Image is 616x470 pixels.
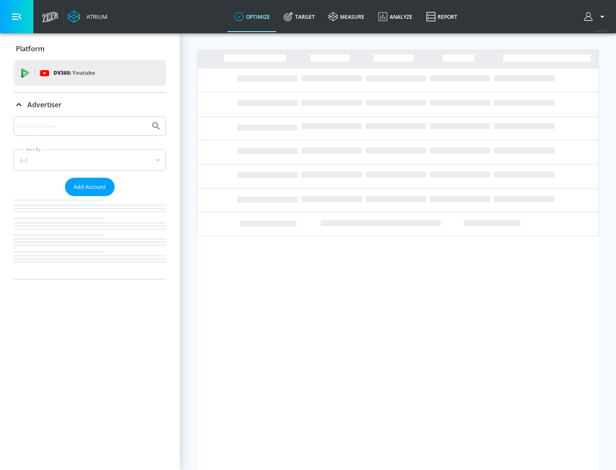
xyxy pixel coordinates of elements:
div: A-Z [14,150,166,171]
div: Atrium [83,13,107,21]
div: Advertiser [14,93,166,117]
div: Advertiser [14,116,166,279]
p: Advertiser [27,100,62,109]
p: DV360: [53,68,95,78]
label: Sort By [24,147,43,152]
p: Platform [16,44,44,53]
div: DV360: Youtube [14,60,166,86]
nav: list of Advertiser [14,196,166,279]
a: Analyze [371,1,419,32]
a: optimize [228,1,277,32]
div: Platform [14,37,166,61]
a: Atrium [68,10,107,23]
span: Add Account [74,182,106,192]
p: Youtube [72,68,95,77]
a: measure [322,1,371,32]
button: Add Account [65,178,115,196]
span: v 4.25.4 [595,28,607,33]
input: Search by name [17,120,147,132]
a: Report [419,1,464,32]
a: Target [277,1,322,32]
